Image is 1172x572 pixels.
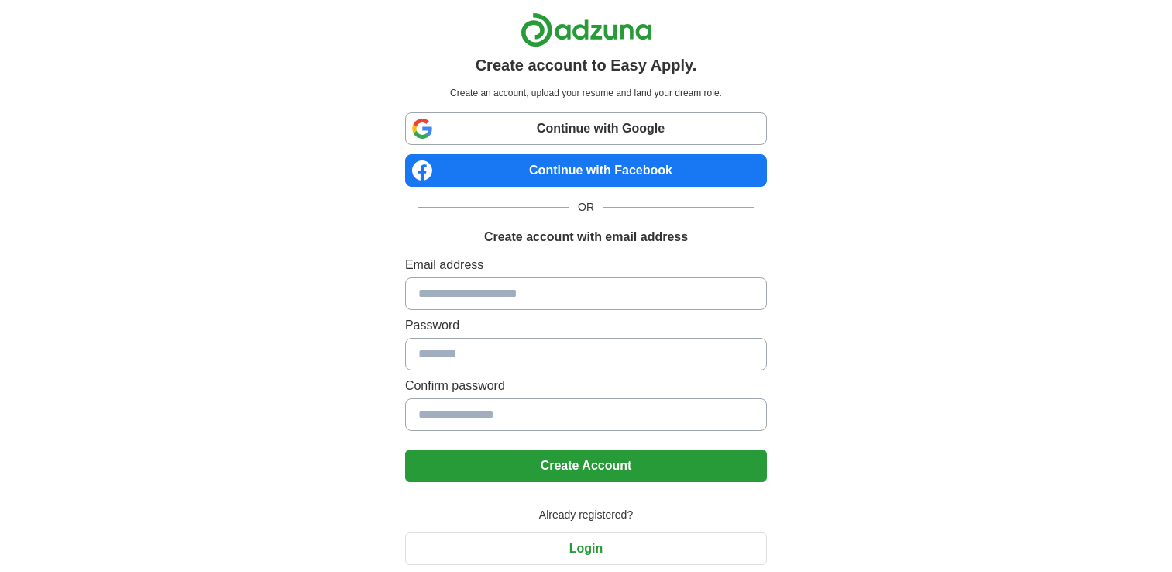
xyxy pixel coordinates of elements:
[569,199,603,215] span: OR
[476,53,697,77] h1: Create account to Easy Apply.
[408,86,764,100] p: Create an account, upload your resume and land your dream role.
[405,256,767,274] label: Email address
[405,377,767,395] label: Confirm password
[521,12,652,47] img: Adzuna logo
[405,154,767,187] a: Continue with Facebook
[405,112,767,145] a: Continue with Google
[405,542,767,555] a: Login
[530,507,642,523] span: Already registered?
[484,228,688,246] h1: Create account with email address
[405,316,767,335] label: Password
[405,532,767,565] button: Login
[405,450,767,482] button: Create Account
